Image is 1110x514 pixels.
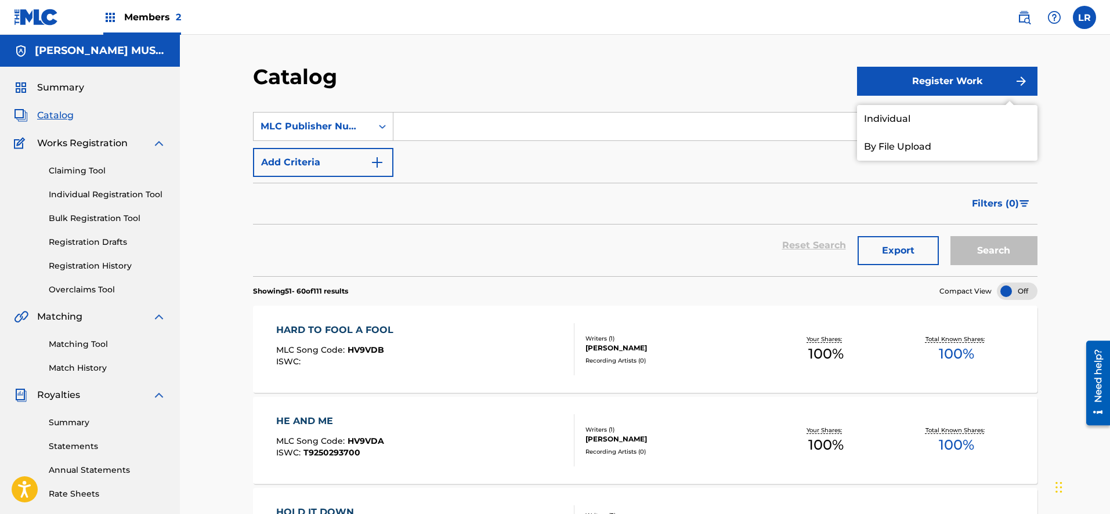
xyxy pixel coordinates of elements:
[808,343,844,364] span: 100 %
[14,310,28,324] img: Matching
[14,81,84,95] a: SummarySummary
[37,108,74,122] span: Catalog
[176,12,181,23] span: 2
[965,189,1037,218] button: Filters (0)
[939,343,974,364] span: 100 %
[152,310,166,324] img: expand
[585,343,761,353] div: [PERSON_NAME]
[49,212,166,225] a: Bulk Registration Tool
[37,310,82,324] span: Matching
[49,417,166,429] a: Summary
[276,414,384,428] div: HE AND ME
[14,44,28,58] img: Accounts
[14,388,28,402] img: Royalties
[348,345,384,355] span: HV9VDB
[1047,10,1061,24] img: help
[807,335,845,343] p: Your Shares:
[253,306,1037,393] a: HARD TO FOOL A FOOLMLC Song Code:HV9VDBISWC:Writers (1)[PERSON_NAME]Recording Artists (0)Your Sha...
[972,197,1019,211] span: Filters ( 0 )
[1052,458,1110,514] iframe: Chat Widget
[49,338,166,350] a: Matching Tool
[49,260,166,272] a: Registration History
[37,81,84,95] span: Summary
[49,464,166,476] a: Annual Statements
[585,434,761,444] div: [PERSON_NAME]
[1055,470,1062,505] div: Drag
[14,136,29,150] img: Works Registration
[14,108,28,122] img: Catalog
[103,10,117,24] img: Top Rightsholders
[49,236,166,248] a: Registration Drafts
[253,64,343,90] h2: Catalog
[857,133,1037,161] a: By File Upload
[276,323,399,337] div: HARD TO FOOL A FOOL
[925,335,988,343] p: Total Known Shares:
[49,284,166,296] a: Overclaims Tool
[37,388,80,402] span: Royalties
[303,447,360,458] span: T9250293700
[253,397,1037,484] a: HE AND MEMLC Song Code:HV9VDAISWC:T9250293700Writers (1)[PERSON_NAME]Recording Artists (0)Your Sh...
[925,426,988,435] p: Total Known Shares:
[1078,336,1110,429] iframe: Resource Center
[857,67,1037,96] button: Register Work
[253,286,348,296] p: Showing 51 - 60 of 111 results
[585,425,761,434] div: Writers ( 1 )
[37,136,128,150] span: Works Registration
[585,334,761,343] div: Writers ( 1 )
[14,108,74,122] a: CatalogCatalog
[585,447,761,456] div: Recording Artists ( 0 )
[152,388,166,402] img: expand
[276,436,348,446] span: MLC Song Code :
[1017,10,1031,24] img: search
[348,436,384,446] span: HV9VDA
[14,81,28,95] img: Summary
[49,488,166,500] a: Rate Sheets
[49,165,166,177] a: Claiming Tool
[1019,200,1029,207] img: filter
[261,120,365,133] div: MLC Publisher Number
[35,44,166,57] h5: LYN-LOU MUSIC INC
[253,148,393,177] button: Add Criteria
[1013,6,1036,29] a: Public Search
[49,440,166,453] a: Statements
[1073,6,1096,29] div: User Menu
[14,9,59,26] img: MLC Logo
[1043,6,1066,29] div: Help
[1014,74,1028,88] img: f7272a7cc735f4ea7f67.svg
[939,286,992,296] span: Compact View
[276,345,348,355] span: MLC Song Code :
[49,362,166,374] a: Match History
[49,189,166,201] a: Individual Registration Tool
[808,435,844,455] span: 100 %
[858,236,939,265] button: Export
[124,10,181,24] span: Members
[807,426,845,435] p: Your Shares:
[857,105,1037,133] a: Individual
[276,356,303,367] span: ISWC :
[585,356,761,365] div: Recording Artists ( 0 )
[253,112,1037,276] form: Search Form
[152,136,166,150] img: expand
[370,155,384,169] img: 9d2ae6d4665cec9f34b9.svg
[939,435,974,455] span: 100 %
[276,447,303,458] span: ISWC :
